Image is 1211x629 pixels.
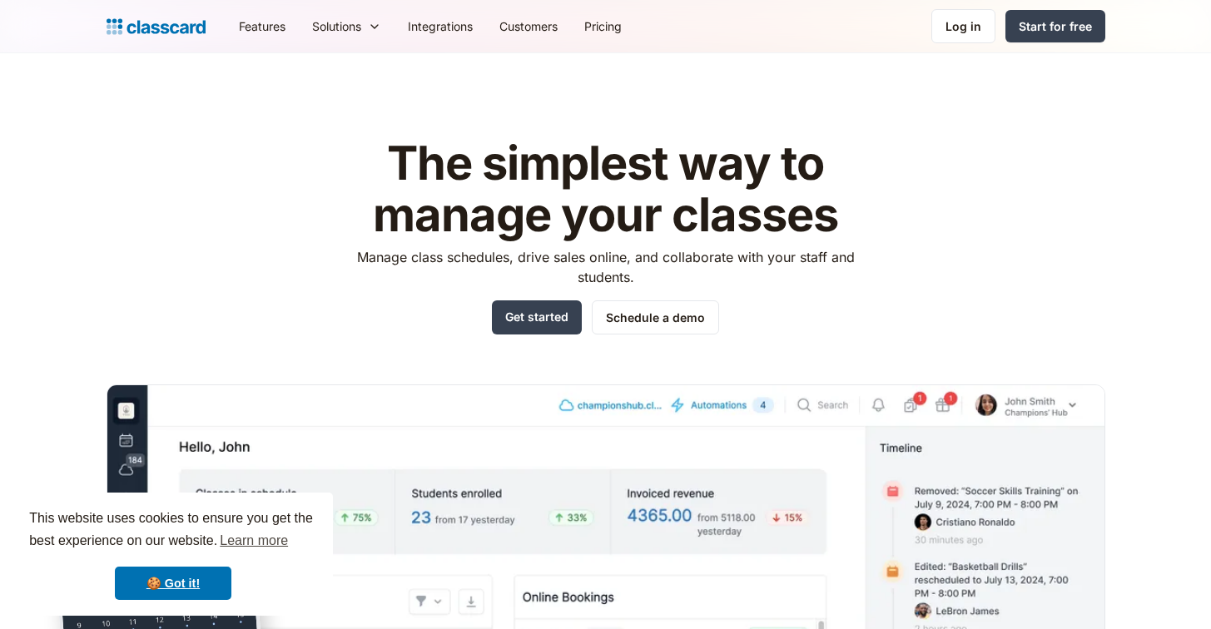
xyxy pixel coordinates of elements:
[312,17,361,35] div: Solutions
[115,567,231,600] a: dismiss cookie message
[395,7,486,45] a: Integrations
[299,7,395,45] div: Solutions
[492,300,582,334] a: Get started
[945,17,981,35] div: Log in
[1005,10,1105,42] a: Start for free
[29,508,317,553] span: This website uses cookies to ensure you get the best experience on our website.
[931,9,995,43] a: Log in
[226,7,299,45] a: Features
[107,15,206,38] a: home
[592,300,719,334] a: Schedule a demo
[341,138,870,240] h1: The simplest way to manage your classes
[13,493,333,616] div: cookieconsent
[486,7,571,45] a: Customers
[1019,17,1092,35] div: Start for free
[217,528,290,553] a: learn more about cookies
[571,7,635,45] a: Pricing
[341,247,870,287] p: Manage class schedules, drive sales online, and collaborate with your staff and students.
